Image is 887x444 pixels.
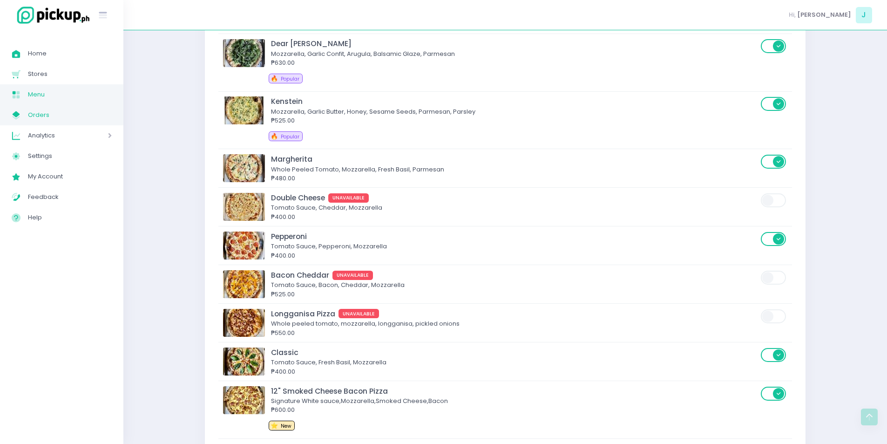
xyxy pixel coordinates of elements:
[271,58,758,68] div: ₱630.00
[223,309,265,337] img: Longganisa Pizza
[271,242,758,251] div: Tomato Sauce, Pepperoni, Mozzarella
[271,405,758,415] div: ₱600.00
[271,290,758,299] div: ₱525.00
[28,212,112,224] span: Help
[271,96,758,107] div: Kenstein
[218,381,792,438] td: 12" Smoked Cheese Bacon Pizza12" Smoked Cheese Bacon PizzaSignature White sauce,Mozzarella,Smoked...
[789,10,796,20] span: Hi,
[218,342,792,381] td: ClassicClassicTomato Sauce, Fresh Basil, Mozzarella₱400.00
[281,133,299,140] span: Popular
[271,367,758,376] div: ₱400.00
[271,270,758,280] div: Bacon Cheddar
[271,192,758,203] div: Double Cheese
[271,231,758,242] div: Pepperoni
[223,270,265,298] img: Bacon Cheddar
[223,386,265,414] img: 12" Smoked Cheese Bacon Pizza
[218,34,792,91] td: Dear StevenDear [PERSON_NAME]Mozzarella, Garlic Confit, Arugula, Balsamic Glaze, Parmesan₱630.00🔥...
[271,319,758,328] div: Whole peeled tomato, mozzarella, longganisa, pickled onions
[28,130,81,142] span: Analytics
[223,232,265,260] img: Pepperoni
[271,116,758,125] div: ₱525.00
[28,171,112,183] span: My Account
[271,212,758,222] div: ₱400.00
[271,38,758,49] div: Dear [PERSON_NAME]
[332,271,373,280] span: UNAVAILABLE
[28,89,112,101] span: Menu
[223,193,265,221] img: Double Cheese
[797,10,851,20] span: [PERSON_NAME]
[218,188,792,226] td: Double CheeseDouble CheeseUNAVAILABLETomato Sauce, Cheddar, Mozzarella₱400.00
[281,75,299,82] span: Popular
[28,68,112,80] span: Stores
[223,96,265,124] img: Kenstein
[271,165,758,174] div: Whole Peeled Tomato, Mozzarella, Fresh Basil, Parmesan
[856,7,872,23] span: J
[328,193,369,203] span: UNAVAILABLE
[339,309,379,318] span: UNAVAILABLE
[271,308,758,319] div: Longganisa Pizza
[218,149,792,188] td: MargheritaMargheritaWhole Peeled Tomato, Mozzarella, Fresh Basil, Parmesan₱480.00
[28,48,112,60] span: Home
[271,386,758,396] div: 12" Smoked Cheese Bacon Pizza
[281,423,291,430] span: New
[271,328,758,338] div: ₱550.00
[271,358,758,367] div: Tomato Sauce, Fresh Basil, Mozzarella
[218,226,792,265] td: PepperoniPepperoniTomato Sauce, Pepperoni, Mozzarella₱400.00
[271,251,758,260] div: ₱400.00
[271,49,758,59] div: Mozzarella, Garlic Confit, Arugula, Balsamic Glaze, Parmesan
[271,347,758,358] div: Classic
[271,421,278,430] span: ⭐
[223,348,265,376] img: Classic
[271,203,758,212] div: Tomato Sauce, Cheddar, Mozzarella
[271,74,278,83] span: 🔥
[271,154,758,164] div: Margherita
[28,150,112,162] span: Settings
[223,154,265,182] img: Margherita
[271,132,278,141] span: 🔥
[271,280,758,290] div: Tomato Sauce, Bacon, Cheddar, Mozzarella
[12,5,91,25] img: logo
[271,396,758,406] div: Signature White sauce,Mozzarella,Smoked Cheese,Bacon
[218,91,792,149] td: Kenstein KensteinMozzarella, Garlic Butter, Honey, Sesame Seeds, Parmesan, Parsley₱525.00🔥Popular
[218,303,792,342] td: Longganisa PizzaLongganisa PizzaUNAVAILABLEWhole peeled tomato, mozzarella, longganisa, pickled o...
[223,39,265,67] img: Dear Steven
[271,107,758,116] div: Mozzarella, Garlic Butter, Honey, Sesame Seeds, Parmesan, Parsley
[271,174,758,183] div: ₱480.00
[218,265,792,304] td: Bacon CheddarBacon CheddarUNAVAILABLETomato Sauce, Bacon, Cheddar, Mozzarella₱525.00
[28,191,112,203] span: Feedback
[28,109,112,121] span: Orders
